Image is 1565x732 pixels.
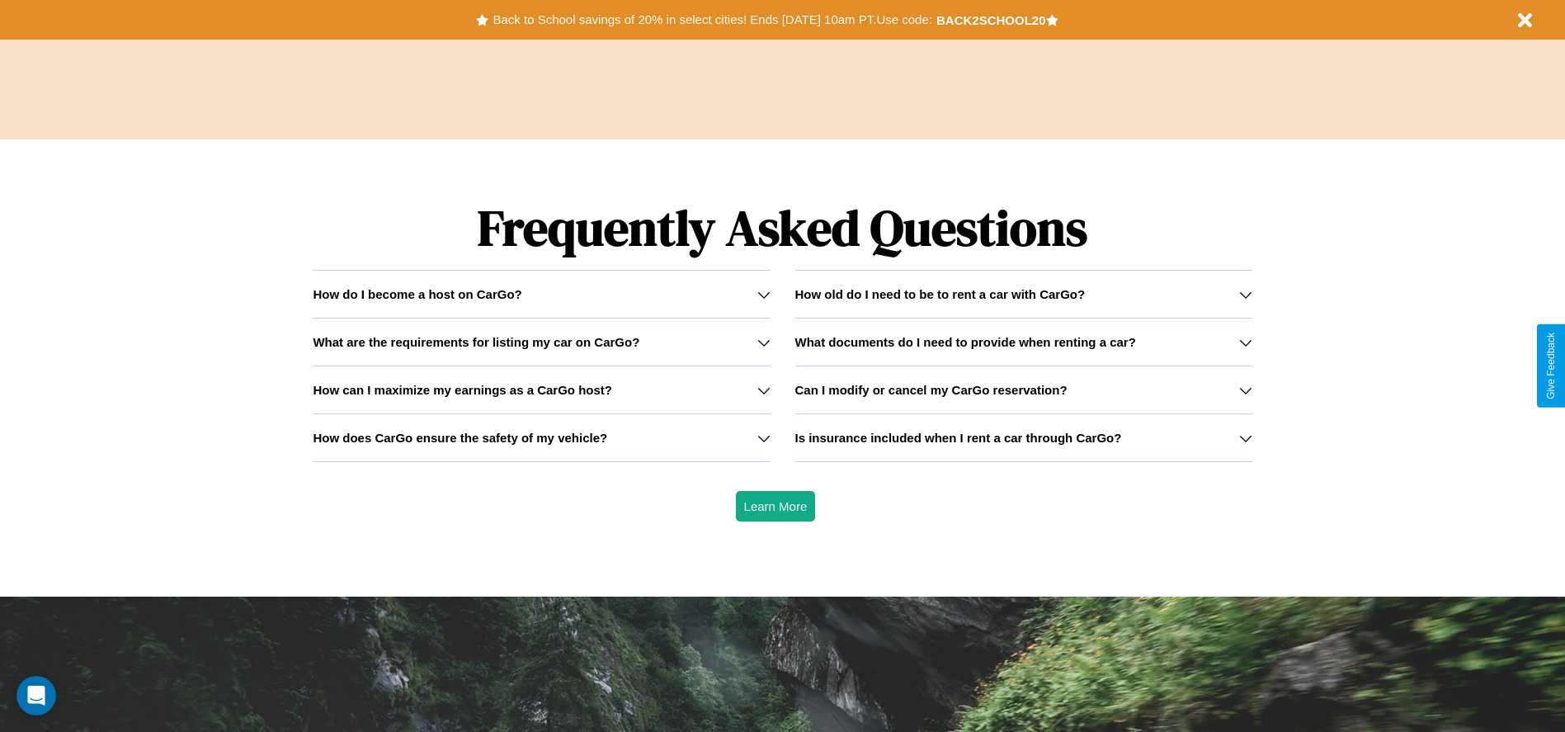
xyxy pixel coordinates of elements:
[1545,333,1557,399] div: Give Feedback
[736,491,816,522] button: Learn More
[795,383,1068,397] h3: Can I modify or cancel my CarGo reservation?
[313,335,639,349] h3: What are the requirements for listing my car on CarGo?
[936,13,1046,27] b: BACK2SCHOOL20
[16,676,56,715] iframe: Intercom live chat
[313,287,521,301] h3: How do I become a host on CarGo?
[488,8,936,31] button: Back to School savings of 20% in select cities! Ends [DATE] 10am PT.Use code:
[313,186,1252,270] h1: Frequently Asked Questions
[795,335,1136,349] h3: What documents do I need to provide when renting a car?
[795,287,1086,301] h3: How old do I need to be to rent a car with CarGo?
[313,431,607,445] h3: How does CarGo ensure the safety of my vehicle?
[795,431,1122,445] h3: Is insurance included when I rent a car through CarGo?
[313,383,612,397] h3: How can I maximize my earnings as a CarGo host?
